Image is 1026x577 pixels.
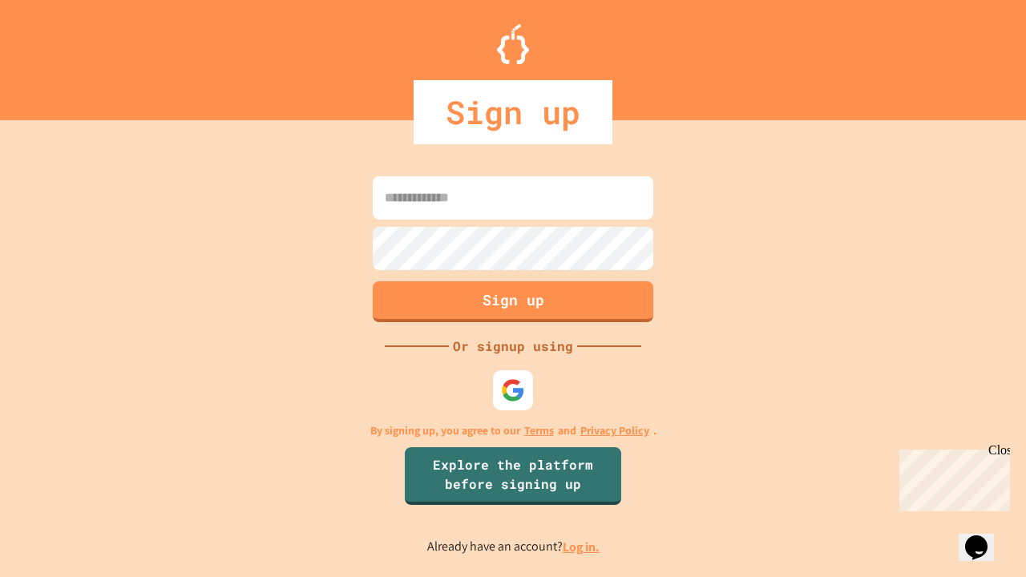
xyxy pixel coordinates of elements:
[524,422,554,439] a: Terms
[580,422,649,439] a: Privacy Policy
[893,443,1010,511] iframe: chat widget
[563,539,600,555] a: Log in.
[414,80,612,144] div: Sign up
[449,337,577,356] div: Or signup using
[497,24,529,64] img: Logo.svg
[370,422,656,439] p: By signing up, you agree to our and .
[405,447,621,505] a: Explore the platform before signing up
[6,6,111,102] div: Chat with us now!Close
[959,513,1010,561] iframe: chat widget
[501,378,525,402] img: google-icon.svg
[373,281,653,322] button: Sign up
[427,537,600,557] p: Already have an account?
